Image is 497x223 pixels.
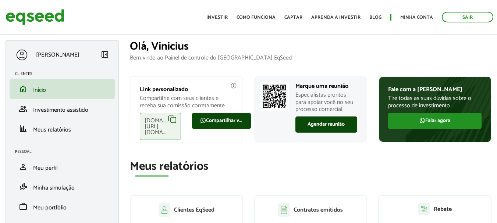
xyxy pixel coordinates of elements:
[200,118,206,123] img: FaWhatsapp.svg
[294,206,343,213] p: Contratos emitidos
[419,118,425,123] img: FaWhatsapp.svg
[19,104,28,113] span: group
[295,116,358,133] a: Agendar reunião
[33,85,46,95] span: Início
[33,105,88,115] span: Investimento assistido
[140,86,233,93] p: Link personalizado
[388,86,482,93] p: Fale com a [PERSON_NAME]
[418,203,430,215] img: agent-relatorio.svg
[15,202,109,211] a: workMeu portfólio
[15,182,109,191] a: finance_modeMinha simulação
[6,7,64,27] img: EqSeed
[369,15,381,20] a: Blog
[388,113,482,129] a: Falar agora
[206,15,228,20] a: Investir
[33,203,67,213] span: Meu portfólio
[295,91,358,113] p: Especialistas prontos para apoiar você no seu processo comercial
[434,206,452,213] p: Rebate
[19,182,28,191] span: finance_mode
[15,162,109,171] a: personMeu perfil
[33,125,71,135] span: Meus relatórios
[400,15,433,20] a: Minha conta
[15,84,109,93] a: homeInício
[237,15,276,20] a: Como funciona
[36,51,79,58] p: [PERSON_NAME]
[19,202,28,211] span: work
[10,99,115,119] li: Investimento assistido
[33,183,75,193] span: Minha simulação
[19,162,28,171] span: person
[15,150,115,154] h2: Pessoal
[10,197,115,216] li: Meu portfólio
[130,54,491,61] p: Bem-vindo ao Painel de controle do [GEOGRAPHIC_DATA] EqSeed
[140,95,233,109] p: Compartilhe com seus clientes e receba sua comissão corretamente
[230,82,237,89] img: agent-meulink-info2.svg
[140,113,181,140] div: [DOMAIN_NAME][URL][DOMAIN_NAME]
[388,95,482,109] p: Tire todas as suas dúvidas sobre o processo de investimento
[278,203,290,217] img: agent-contratos.svg
[10,119,115,139] li: Meus relatórios
[130,40,491,53] h1: Olá, Vinicius
[19,84,28,93] span: home
[159,203,170,216] img: agent-clientes.svg
[15,104,109,113] a: groupInvestimento assistido
[15,124,109,133] a: financeMeus relatórios
[442,12,493,22] a: Sair
[100,50,109,59] span: left_panel_close
[19,124,28,133] span: finance
[174,206,214,213] p: Clientes EqSeed
[130,160,491,173] h2: Meus relatórios
[15,72,115,76] h2: Clientes
[10,177,115,197] li: Minha simulação
[284,15,302,20] a: Captar
[192,113,251,129] a: Compartilhar via WhatsApp
[311,15,361,20] a: Aprenda a investir
[100,50,109,60] a: Colapsar menu
[33,163,58,173] span: Meu perfil
[10,157,115,177] li: Meu perfil
[10,79,115,99] li: Início
[260,82,289,111] img: Marcar reunião com consultor
[295,83,358,90] p: Marque uma reunião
